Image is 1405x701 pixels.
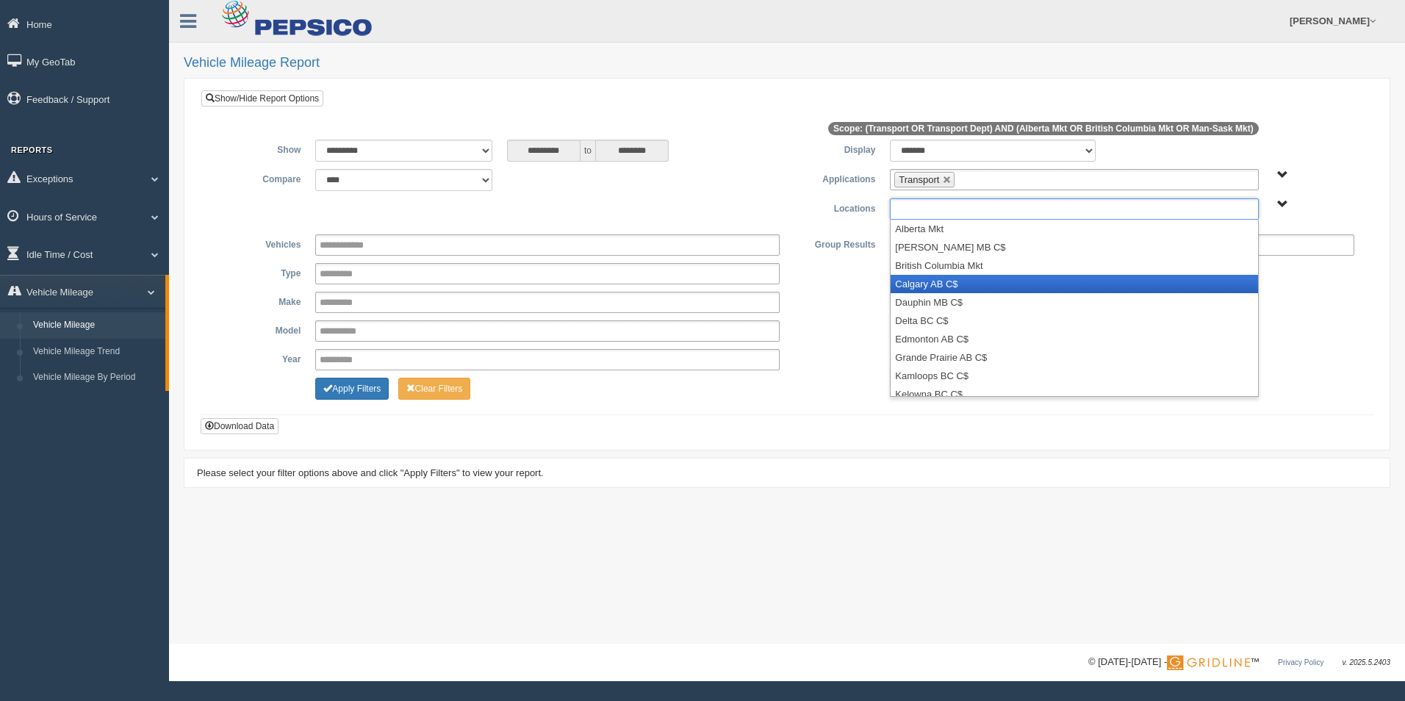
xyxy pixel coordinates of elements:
a: Show/Hide Report Options [201,90,323,107]
label: Display [787,140,883,157]
li: Kelowna BC C$ [891,385,1257,403]
li: Dauphin MB C$ [891,293,1257,312]
h2: Vehicle Mileage Report [184,56,1390,71]
label: Type [212,263,308,281]
button: Download Data [201,418,279,434]
a: Vehicle Mileage By Period [26,364,165,391]
span: Please select your filter options above and click "Apply Filters" to view your report. [197,467,544,478]
label: Applications [787,169,883,187]
label: Show [212,140,308,157]
a: Vehicle Mileage Trend [26,339,165,365]
label: Model [212,320,308,338]
label: Compare [212,169,308,187]
a: Privacy Policy [1278,658,1323,666]
img: Gridline [1167,655,1250,670]
li: Edmonton AB C$ [891,330,1257,348]
button: Change Filter Options [315,378,389,400]
label: Group Results [787,234,883,252]
li: Calgary AB C$ [891,275,1257,293]
label: Locations [787,198,883,216]
div: © [DATE]-[DATE] - ™ [1088,655,1390,670]
span: v. 2025.5.2403 [1343,658,1390,666]
li: [PERSON_NAME] MB C$ [891,238,1257,256]
li: British Columbia Mkt [891,256,1257,275]
span: Transport [899,174,939,185]
label: Vehicles [212,234,308,252]
span: Scope: (Transport OR Transport Dept) AND (Alberta Mkt OR British Columbia Mkt OR Man-Sask Mkt) [828,122,1259,135]
li: Grande Prairie AB C$ [891,348,1257,367]
label: Year [212,349,308,367]
li: Delta BC C$ [891,312,1257,330]
a: Vehicle Mileage [26,312,165,339]
button: Change Filter Options [398,378,471,400]
li: Kamloops BC C$ [891,367,1257,385]
span: to [581,140,595,162]
li: Alberta Mkt [891,220,1257,238]
label: Make [212,292,308,309]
